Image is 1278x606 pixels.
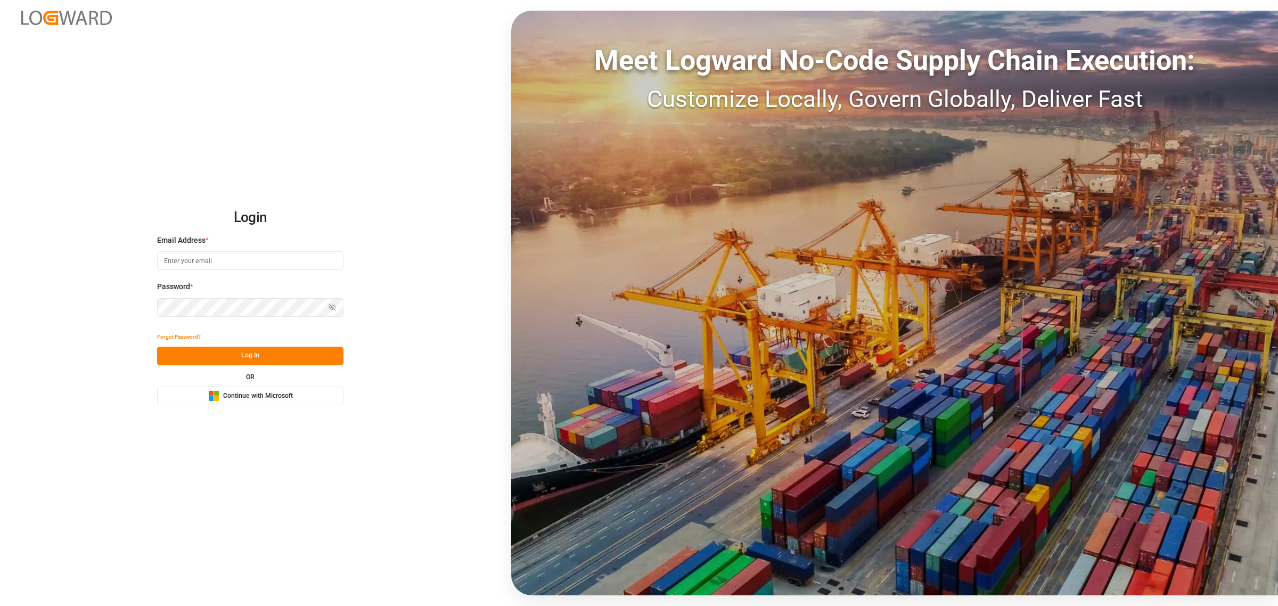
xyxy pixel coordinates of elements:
div: Customize Locally, Govern Globally, Deliver Fast [511,81,1278,117]
small: OR [246,374,255,380]
img: Logward_new_orange.png [21,11,112,25]
span: Email Address [157,235,206,246]
button: Forgot Password? [157,328,201,347]
span: Password [157,281,190,292]
span: Continue with Microsoft [223,391,293,401]
h2: Login [157,201,343,235]
button: Log In [157,347,343,365]
button: Continue with Microsoft [157,387,343,405]
div: Meet Logward No-Code Supply Chain Execution: [511,40,1278,81]
input: Enter your email [157,251,343,270]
